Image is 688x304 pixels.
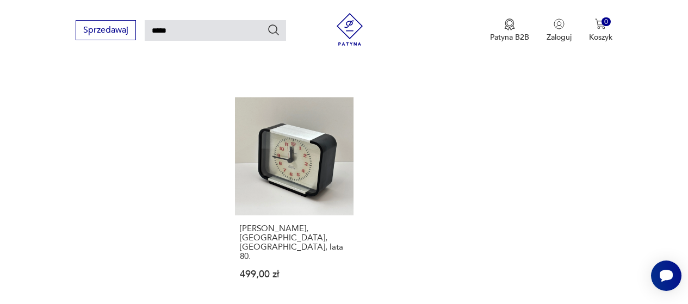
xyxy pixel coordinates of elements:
a: Ikona medaluPatyna B2B [490,18,529,42]
iframe: Smartsupp widget button [651,260,681,291]
button: Sprzedawaj [76,20,136,40]
button: 0Koszyk [589,18,612,42]
p: Koszyk [589,32,612,42]
a: Sprzedawaj [76,27,136,35]
img: Ikona koszyka [595,18,606,29]
p: Zaloguj [547,32,572,42]
a: Zegar, Junghans, Niemcy, lata 80.[PERSON_NAME], [GEOGRAPHIC_DATA], [GEOGRAPHIC_DATA], lata 80.499... [235,97,354,301]
img: Patyna - sklep z meblami i dekoracjami vintage [333,13,366,46]
p: 499,00 zł [240,270,349,279]
p: Patyna B2B [490,32,529,42]
button: Zaloguj [547,18,572,42]
button: Patyna B2B [490,18,529,42]
h3: [PERSON_NAME], [GEOGRAPHIC_DATA], [GEOGRAPHIC_DATA], lata 80. [240,224,349,261]
img: Ikona medalu [504,18,515,30]
img: Ikonka użytkownika [554,18,565,29]
div: 0 [602,17,611,27]
button: Szukaj [267,23,280,36]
